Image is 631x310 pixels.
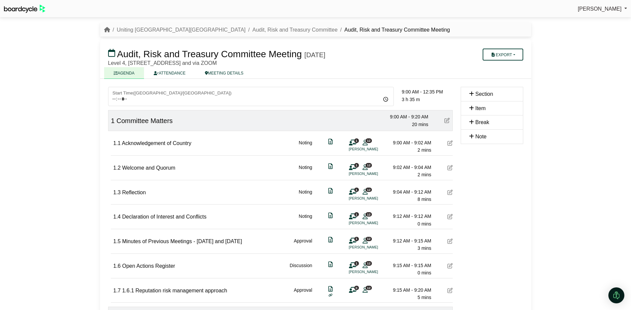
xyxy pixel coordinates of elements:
div: [DATE] [304,51,325,59]
div: Noting [299,139,312,154]
a: Audit, Risk and Treasury Committee [252,27,338,33]
span: 1.5 [113,238,121,244]
div: Noting [299,213,312,228]
span: Break [475,119,489,125]
span: Reflection [122,190,146,195]
span: 12 [366,138,372,143]
span: 3 h 35 m [402,97,420,102]
a: AGENDA [104,67,144,79]
span: 0 mins [417,270,431,275]
span: 12 [366,212,372,217]
span: 12 [366,237,372,241]
span: 12 [366,163,372,167]
span: Item [475,105,486,111]
span: Open Actions Register [122,263,175,269]
div: 9:04 AM - 9:12 AM [385,188,431,196]
li: [PERSON_NAME] [349,269,399,275]
span: 1 [354,188,359,192]
span: 1 [111,117,115,124]
span: Welcome and Quorum [122,165,175,171]
div: Open Intercom Messenger [608,287,624,303]
span: 1.3 [113,190,121,195]
span: 0 mins [417,221,431,227]
li: [PERSON_NAME] [349,244,399,250]
div: 9:00 AM - 12:35 PM [402,88,453,95]
span: Note [475,134,487,139]
li: [PERSON_NAME] [349,220,399,226]
li: [PERSON_NAME] [349,146,399,152]
div: Approval [294,237,312,252]
div: 9:15 AM - 9:15 AM [385,262,431,269]
a: ATTENDANCE [144,67,195,79]
div: 9:00 AM - 9:02 AM [385,139,431,146]
span: 3 mins [417,245,431,251]
li: Audit, Risk and Treasury Committee Meeting [338,26,450,34]
div: Approval [294,286,312,301]
span: 1 [354,237,359,241]
span: Declaration of Interest and Conflicts [122,214,206,220]
img: BoardcycleBlackGreen-aaafeed430059cb809a45853b8cf6d952af9d84e6e89e1f1685b34bfd5cb7d64.svg [4,5,45,13]
div: 9:12 AM - 9:15 AM [385,237,431,244]
span: Level 4, [STREET_ADDRESS] and via ZOOM [108,60,217,66]
div: Noting [299,164,312,179]
div: 9:12 AM - 9:12 AM [385,213,431,220]
span: 1 [354,163,359,167]
span: [PERSON_NAME] [578,6,622,12]
li: [PERSON_NAME] [349,171,399,177]
span: 1.2 [113,165,121,171]
span: 20 mins [412,122,428,127]
span: 1.4 [113,214,121,220]
span: 1 [354,212,359,217]
span: Minutes of Previous Meetings - [DATE] and [DATE] [122,238,242,244]
a: Uniting [GEOGRAPHIC_DATA][GEOGRAPHIC_DATA] [117,27,245,33]
span: 8 mins [417,197,431,202]
li: [PERSON_NAME] [349,196,399,201]
a: [PERSON_NAME] [578,5,627,13]
div: Discussion [290,262,312,277]
span: 1 [354,261,359,265]
span: 5 mins [417,295,431,300]
div: 9:15 AM - 9:20 AM [385,286,431,294]
span: 2 mins [417,147,431,153]
div: 9:02 AM - 9:04 AM [385,164,431,171]
span: 1.6.1 Reputation risk management approach [122,288,227,293]
span: 12 [366,261,372,265]
span: 12 [366,188,372,192]
div: Noting [299,188,312,203]
span: Acknowledgement of Country [122,140,191,146]
span: Committee Matters [116,117,173,124]
nav: breadcrumb [104,26,450,34]
span: Audit, Risk and Treasury Committee Meeting [117,49,302,59]
div: 9:00 AM - 9:20 AM [382,113,428,120]
span: 1.1 [113,140,121,146]
a: MEETING DETAILS [195,67,253,79]
span: 1 [354,138,359,143]
span: Section [475,91,493,97]
span: 1.7 [113,288,121,293]
span: 2 mins [417,172,431,177]
button: Export [483,49,523,61]
span: 12 [366,286,372,290]
span: 1.6 [113,263,121,269]
span: 0 [354,286,359,290]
